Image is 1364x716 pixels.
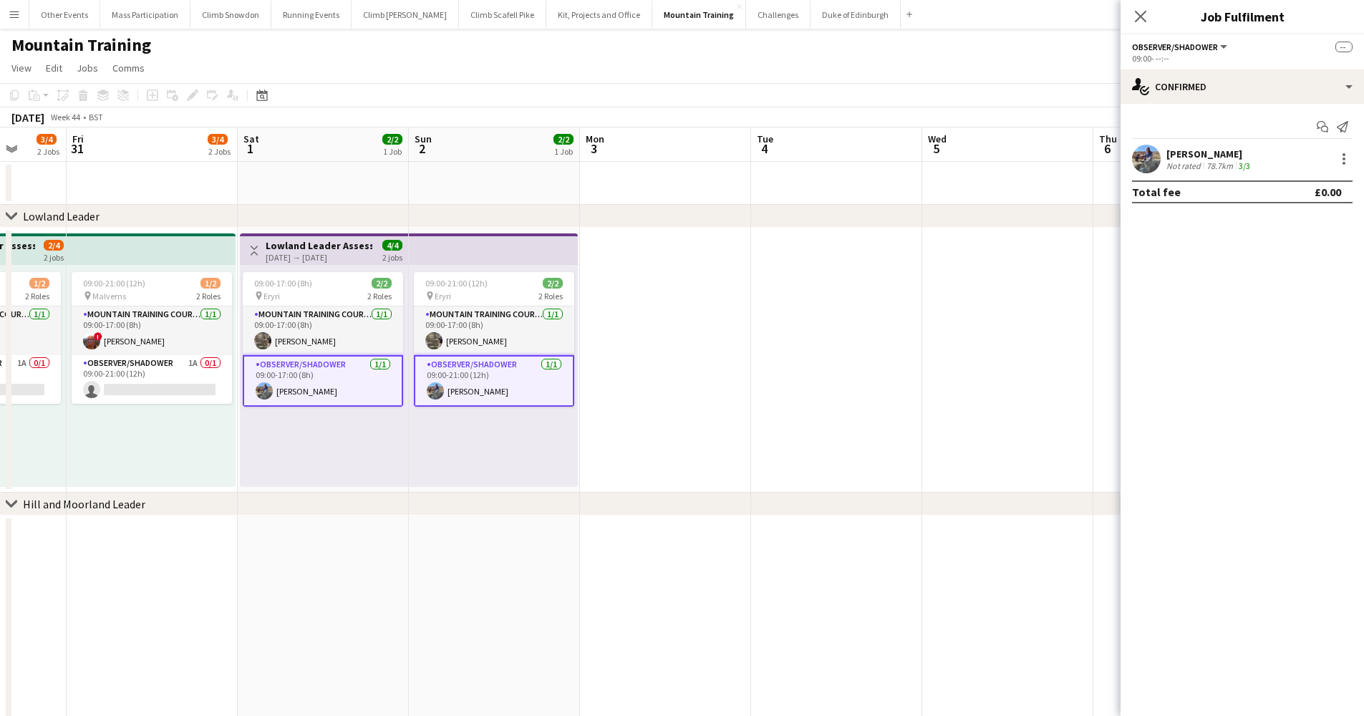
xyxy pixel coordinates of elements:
[44,240,64,251] span: 2/4
[243,355,403,407] app-card-role: Observer/Shadower1/109:00-17:00 (8h)[PERSON_NAME]
[243,132,259,145] span: Sat
[538,291,563,301] span: 2 Roles
[23,497,145,511] div: Hill and Moorland Leader
[382,134,402,145] span: 2/2
[190,1,271,29] button: Climb Snowdon
[757,132,773,145] span: Tue
[414,355,574,407] app-card-role: Observer/Shadower1/109:00-21:00 (12h)[PERSON_NAME]
[112,62,145,74] span: Comms
[553,134,574,145] span: 2/2
[928,132,947,145] span: Wed
[77,62,98,74] span: Jobs
[37,134,57,145] span: 3/4
[1097,140,1117,157] span: 6
[459,1,546,29] button: Climb Scafell Pike
[435,291,451,301] span: Eryri
[414,272,574,407] app-job-card: 09:00-21:00 (12h)2/2 Eryri2 RolesMountain Training Course Director1/109:00-17:00 (8h)[PERSON_NAME...
[94,332,102,341] span: !
[415,132,432,145] span: Sun
[72,306,232,355] app-card-role: Mountain Training Course Director1/109:00-17:00 (8h)![PERSON_NAME]
[1121,7,1364,26] h3: Job Fulfilment
[926,140,947,157] span: 5
[72,355,232,404] app-card-role: Observer/Shadower1A0/109:00-21:00 (12h)
[554,146,573,157] div: 1 Job
[266,252,372,263] div: [DATE] → [DATE]
[1121,69,1364,104] div: Confirmed
[46,62,62,74] span: Edit
[92,291,126,301] span: Malverns
[29,1,100,29] button: Other Events
[546,1,652,29] button: Kit, Projects and Office
[1166,147,1253,160] div: [PERSON_NAME]
[208,146,231,157] div: 2 Jobs
[37,146,59,157] div: 2 Jobs
[243,306,403,355] app-card-role: Mountain Training Course Director1/109:00-17:00 (8h)[PERSON_NAME]
[241,140,259,157] span: 1
[254,278,312,289] span: 09:00-17:00 (8h)
[72,132,84,145] span: Fri
[107,59,150,77] a: Comms
[83,278,145,289] span: 09:00-21:00 (12h)
[29,278,49,289] span: 1/2
[25,291,49,301] span: 2 Roles
[40,59,68,77] a: Edit
[89,112,103,122] div: BST
[383,146,402,157] div: 1 Job
[1132,42,1218,52] span: Observer/Shadower
[1132,53,1353,64] div: 09:00- --:--
[11,62,32,74] span: View
[271,1,352,29] button: Running Events
[100,1,190,29] button: Mass Participation
[1315,185,1341,199] div: £0.00
[811,1,901,29] button: Duke of Edinburgh
[1335,42,1353,52] span: --
[23,209,100,223] div: Lowland Leader
[1239,160,1250,171] app-skills-label: 3/3
[352,1,459,29] button: Climb [PERSON_NAME]
[425,278,488,289] span: 09:00-21:00 (12h)
[1132,42,1229,52] button: Observer/Shadower
[11,110,44,125] div: [DATE]
[6,59,37,77] a: View
[746,1,811,29] button: Challenges
[414,306,574,355] app-card-role: Mountain Training Course Director1/109:00-17:00 (8h)[PERSON_NAME]
[412,140,432,157] span: 2
[1099,132,1117,145] span: Thu
[543,278,563,289] span: 2/2
[200,278,221,289] span: 1/2
[586,132,604,145] span: Mon
[382,251,402,263] div: 2 jobs
[208,134,228,145] span: 3/4
[367,291,392,301] span: 2 Roles
[72,272,232,404] app-job-card: 09:00-21:00 (12h)1/2 Malverns2 RolesMountain Training Course Director1/109:00-17:00 (8h)![PERSON_...
[372,278,392,289] span: 2/2
[1166,160,1204,171] div: Not rated
[11,34,151,56] h1: Mountain Training
[755,140,773,157] span: 4
[44,251,64,263] div: 2 jobs
[47,112,83,122] span: Week 44
[196,291,221,301] span: 2 Roles
[243,272,403,407] app-job-card: 09:00-17:00 (8h)2/2 Eryri2 RolesMountain Training Course Director1/109:00-17:00 (8h)[PERSON_NAME]...
[652,1,746,29] button: Mountain Training
[263,291,280,301] span: Eryri
[266,239,372,252] h3: Lowland Leader Assessment - T25Q4MT-8764
[1132,185,1181,199] div: Total fee
[70,140,84,157] span: 31
[71,59,104,77] a: Jobs
[584,140,604,157] span: 3
[1204,160,1236,171] div: 78.7km
[382,240,402,251] span: 4/4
